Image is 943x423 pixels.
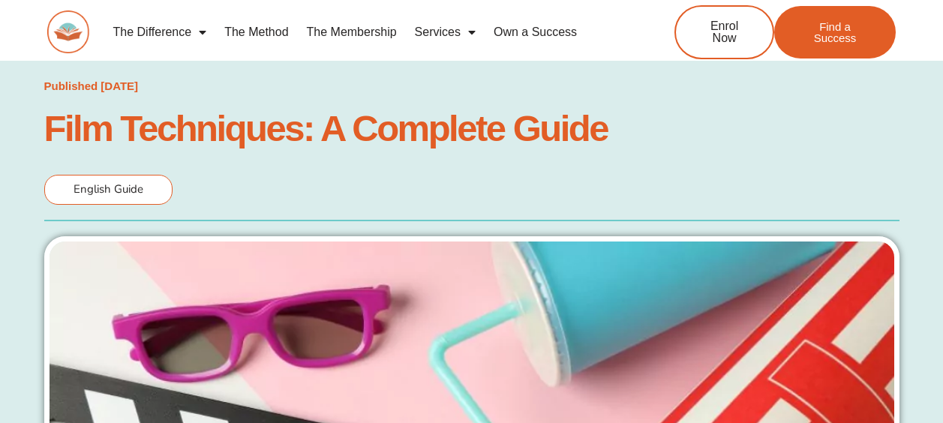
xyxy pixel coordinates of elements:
span: English Guide [74,181,143,196]
time: [DATE] [101,79,138,92]
span: Find a Success [797,21,873,43]
nav: Menu [104,15,626,49]
a: The Difference [104,15,216,49]
a: The Membership [298,15,406,49]
a: Find a Success [774,6,896,58]
span: Enrol Now [698,20,750,44]
span: Published [44,79,98,92]
h1: Film Techniques: A Complete Guide [44,112,899,145]
a: Own a Success [485,15,586,49]
a: Enrol Now [674,5,774,59]
a: Published [DATE] [44,76,139,97]
a: Services [406,15,485,49]
a: The Method [215,15,297,49]
iframe: Chat Widget [868,351,943,423]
